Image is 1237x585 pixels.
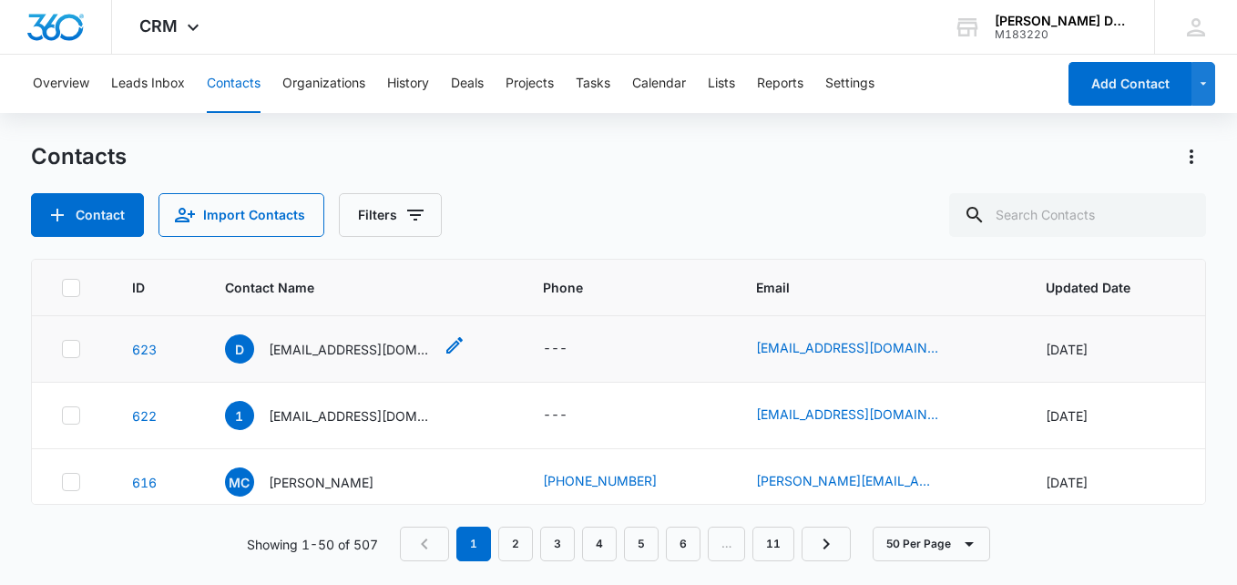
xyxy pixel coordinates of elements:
div: Contact Name - Melissa Clements - Select to Edit Field [225,467,406,497]
span: Email [756,278,976,297]
p: [EMAIL_ADDRESS][DOMAIN_NAME] [269,340,433,359]
div: Email - 19ejones19@gmail.com - Select to Edit Field [756,405,971,426]
a: Next Page [802,527,851,561]
p: [EMAIL_ADDRESS][DOMAIN_NAME] [269,406,433,426]
div: [DATE] [1046,340,1176,359]
div: Email - darshawnabarnes@gmail.com - Select to Edit Field [756,338,971,360]
span: D [225,334,254,364]
a: Page 6 [666,527,700,561]
div: --- [543,338,567,360]
div: account id [995,28,1128,41]
span: 1 [225,401,254,430]
span: Contact Name [225,278,473,297]
span: Phone [543,278,686,297]
a: Navigate to contact details page for 19ejones19@gmail.Com [132,408,157,424]
div: Contact Name - 19ejones19@gmail.Com - Select to Edit Field [225,401,465,430]
div: --- [543,405,567,426]
button: Filters [339,193,442,237]
div: Email - melissa.clements@madd.org - Select to Edit Field [756,471,971,493]
button: Calendar [632,55,686,113]
a: Page 2 [498,527,533,561]
button: Deals [451,55,484,113]
input: Search Contacts [949,193,1206,237]
div: [DATE] [1046,406,1176,426]
a: [EMAIL_ADDRESS][DOMAIN_NAME] [756,405,938,424]
div: Contact Name - Darshawnabarnes@gmail.Com - Select to Edit Field [225,334,465,364]
a: [PHONE_NUMBER] [543,471,657,490]
button: Tasks [576,55,610,113]
button: Settings [825,55,874,113]
button: Lists [708,55,735,113]
button: Add Contact [1068,62,1191,106]
div: Phone - 516-325-5152 - Select to Edit Field [543,471,690,493]
a: Page 3 [540,527,575,561]
a: [PERSON_NAME][EMAIL_ADDRESS][PERSON_NAME][DOMAIN_NAME] [756,471,938,490]
button: Overview [33,55,89,113]
button: Projects [506,55,554,113]
button: Reports [757,55,803,113]
button: Organizations [282,55,365,113]
span: Updated Date [1046,278,1150,297]
a: Page 5 [624,527,659,561]
span: CRM [139,16,178,36]
a: Navigate to contact details page for Melissa Clements [132,475,157,490]
button: Leads Inbox [111,55,185,113]
div: [DATE] [1046,473,1176,492]
div: account name [995,14,1128,28]
a: Page 4 [582,527,617,561]
h1: Contacts [31,143,127,170]
em: 1 [456,527,491,561]
a: Page 11 [752,527,794,561]
button: Add Contact [31,193,144,237]
button: 50 Per Page [873,527,990,561]
nav: Pagination [400,527,851,561]
a: [EMAIL_ADDRESS][DOMAIN_NAME] [756,338,938,357]
div: Phone - - Select to Edit Field [543,405,600,426]
span: ID [132,278,155,297]
a: Navigate to contact details page for Darshawnabarnes@gmail.Com [132,342,157,357]
p: [PERSON_NAME] [269,473,373,492]
p: Showing 1-50 of 507 [247,535,378,554]
button: History [387,55,429,113]
button: Contacts [207,55,261,113]
button: Import Contacts [158,193,324,237]
div: Phone - - Select to Edit Field [543,338,600,360]
button: Actions [1177,142,1206,171]
span: MC [225,467,254,497]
